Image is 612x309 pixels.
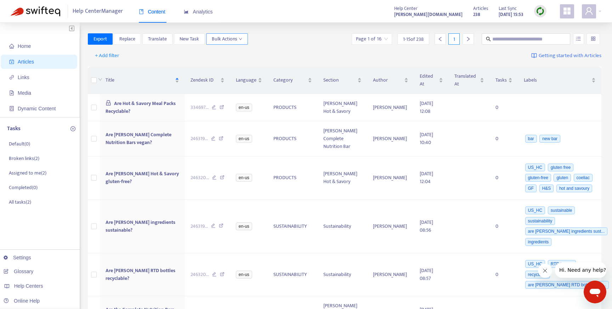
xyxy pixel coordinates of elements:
span: Links [18,75,29,80]
span: gluten free [548,164,574,171]
button: unordered-list [573,33,584,45]
span: Analytics [184,9,213,15]
span: file-image [9,90,14,95]
span: book [139,9,144,14]
span: + Add filter [95,51,119,60]
span: [DATE] 12:04 [420,170,433,186]
span: right [466,37,471,42]
span: sustainability [525,217,555,225]
td: [PERSON_NAME] [367,156,414,200]
a: Glossary [4,269,33,274]
span: area-chart [184,9,189,14]
td: PRODUCTS [268,94,318,121]
span: ingredients [525,238,552,246]
p: Tasks [7,125,21,133]
button: Bulk Actionsdown [206,33,248,45]
span: bar [525,135,537,143]
span: [DATE] 08:57 [420,266,433,282]
th: Tasks [490,67,518,94]
span: Replace [119,35,135,43]
span: Section [323,76,356,84]
td: [PERSON_NAME] Hot & Savory [318,156,368,200]
td: [PERSON_NAME] Hot & Savory [318,94,368,121]
span: are [PERSON_NAME] ingredients sust... [525,227,608,235]
td: SUSTAINABILITY [268,200,318,253]
span: GF [525,184,537,192]
img: sync.dc5367851b00ba804db3.png [536,7,545,16]
span: 246320 ... [191,174,209,182]
iframe: Message from company [555,262,606,278]
iframe: Button to launch messaging window [584,281,606,303]
span: en-us [236,271,252,278]
span: are [PERSON_NAME] RTD bottles recy... [525,281,609,289]
span: en-us [236,174,252,182]
a: Online Help [4,298,40,304]
p: Default ( 0 ) [9,140,30,148]
span: Are [PERSON_NAME] RTD bottles recyclable? [106,266,175,282]
span: Media [18,90,31,96]
td: Sustainability [318,200,368,253]
td: 0 [490,94,518,121]
span: Articles [18,59,34,65]
span: 246319 ... [191,135,208,143]
th: Zendesk ID [185,67,230,94]
p: All tasks ( 2 ) [9,198,31,206]
button: New Task [174,33,205,45]
td: [PERSON_NAME] [367,94,414,121]
p: Completed ( 0 ) [9,184,38,191]
th: Author [367,67,414,94]
span: 334697 ... [191,104,209,111]
span: home [9,44,14,49]
th: Translated At [449,67,490,94]
span: [DATE] 12:08 [420,99,433,115]
span: Content [139,9,165,15]
td: [PERSON_NAME] [367,253,414,297]
span: lock [106,100,111,106]
span: Getting started with Articles [539,52,601,60]
span: Are [PERSON_NAME] ingredients sustainable? [106,218,175,234]
span: Export [93,35,107,43]
td: Sustainability [318,253,368,297]
span: en-us [236,135,252,143]
button: + Add filter [90,50,125,61]
span: sustainable [548,206,575,214]
a: Settings [4,255,31,260]
span: en-us [236,222,252,230]
td: PRODUCTS [268,156,318,200]
span: Dynamic Content [18,106,56,111]
img: Swifteq [11,6,60,16]
span: Are [PERSON_NAME] Hot & Savory gluten-free? [106,170,179,186]
span: gluten [554,174,571,182]
a: [PERSON_NAME][DOMAIN_NAME] [394,10,463,18]
td: 0 [490,200,518,253]
td: 0 [490,121,518,156]
span: appstore [563,7,571,15]
td: SUSTAINABILITY [268,253,318,297]
td: PRODUCTS [268,121,318,156]
span: down [98,77,102,82]
span: en-us [236,104,252,111]
td: 0 [490,253,518,297]
span: [DATE] 10:40 [420,131,433,147]
span: new bar [539,135,560,143]
th: Section [318,67,368,94]
span: Last Sync [499,5,517,12]
span: Category [273,76,306,84]
span: gluten-free [525,174,551,182]
td: 0 [490,156,518,200]
th: Language [230,67,268,94]
th: Edited At [414,67,448,94]
span: container [9,106,14,111]
span: 1 - 15 of 238 [403,35,424,43]
span: hot and savoury [556,184,592,192]
td: [PERSON_NAME] [367,121,414,156]
span: Edited At [420,72,437,88]
span: recyclable [525,271,550,278]
span: Home [18,43,31,49]
a: Getting started with Articles [531,50,601,61]
span: Are [PERSON_NAME] Complete Nutrition Bars vegan? [106,131,171,147]
span: coeliac [574,174,593,182]
iframe: Close message [538,264,552,278]
img: image-link [531,53,537,59]
span: search [486,37,491,42]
